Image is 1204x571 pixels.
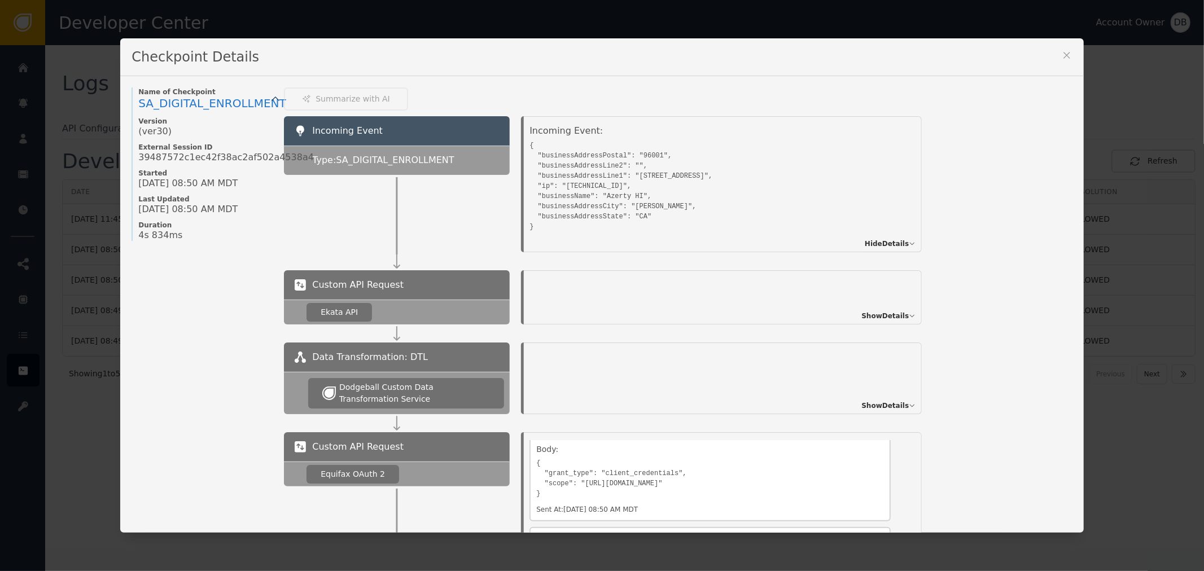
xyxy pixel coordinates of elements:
[529,124,891,138] div: Incoming Event:
[536,504,638,515] div: Sent At: [DATE] 08:50 AM MDT
[138,178,238,189] span: [DATE] 08:50 AM MDT
[138,143,273,152] span: External Session ID
[138,169,273,178] span: Started
[865,239,909,249] span: Hide Details
[138,230,182,241] span: 4s 834ms
[312,440,404,454] span: Custom API Request
[138,221,273,230] span: Duration
[529,138,891,232] pre: { "businessAddressPostal": "96001", "businessAddressLine2": "", "businessAddressLine1": "[STREET_...
[861,311,909,321] span: Show Details
[138,96,286,110] span: SA_DIGITAL_ENROLLMENT
[861,401,909,411] span: Show Details
[138,126,172,137] span: (ver 30 )
[339,381,490,405] div: Dodgeball Custom Data Transformation Service
[120,38,1083,76] div: Checkpoint Details
[312,153,454,167] span: Type: SA_DIGITAL_ENROLLMENT
[536,455,884,499] pre: { "grant_type": "client_credentials", "scope": "[URL][DOMAIN_NAME]" }
[321,468,385,480] div: Equifax OAuth 2
[138,96,273,111] a: SA_DIGITAL_ENROLLMENT
[312,350,428,364] span: Data Transformation: DTL
[312,278,404,292] span: Custom API Request
[138,117,273,126] span: Version
[138,87,273,96] span: Name of Checkpoint
[138,204,238,215] span: [DATE] 08:50 AM MDT
[138,195,273,204] span: Last Updated
[312,125,383,136] span: Incoming Event
[321,306,358,318] div: Ekata API
[138,152,314,163] span: 39487572c1ec42f38ac2af502a4538a4
[536,443,884,455] div: Body:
